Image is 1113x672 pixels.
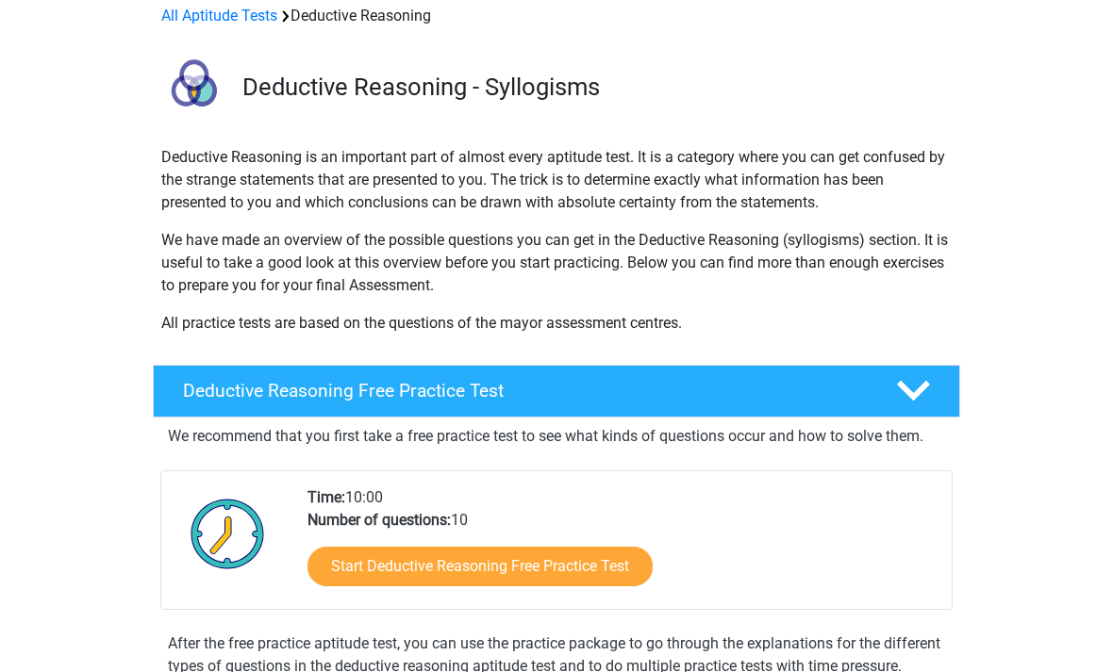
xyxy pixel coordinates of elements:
[154,5,959,27] div: Deductive Reasoning
[242,73,945,102] h3: Deductive Reasoning - Syllogisms
[145,365,968,418] a: Deductive Reasoning Free Practice Test
[161,312,952,335] p: All practice tests are based on the questions of the mayor assessment centres.
[293,486,951,609] div: 10:00 10
[161,229,952,297] p: We have made an overview of the possible questions you can get in the Deductive Reasoning (syllog...
[154,50,234,130] img: deductive reasoning
[161,7,277,25] a: All Aptitude Tests
[168,425,945,448] p: We recommend that you first take a free practice test to see what kinds of questions occur and ho...
[180,486,275,581] img: Clock
[307,511,451,529] b: Number of questions:
[183,380,866,402] h4: Deductive Reasoning Free Practice Test
[161,146,952,214] p: Deductive Reasoning is an important part of almost every aptitude test. It is a category where yo...
[307,488,345,506] b: Time:
[307,547,653,586] a: Start Deductive Reasoning Free Practice Test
